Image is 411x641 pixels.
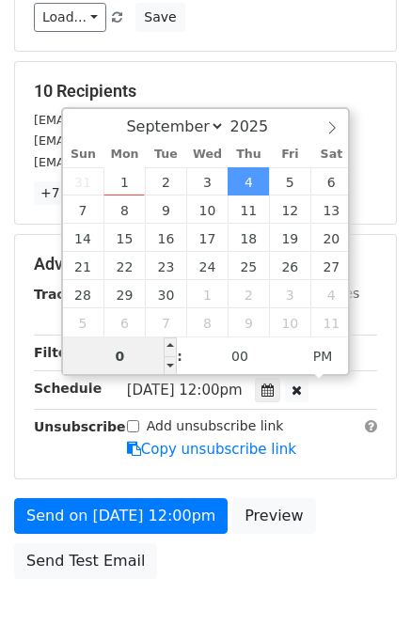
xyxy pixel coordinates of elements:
h5: Advanced [34,254,377,274]
small: [EMAIL_ADDRESS][DOMAIN_NAME] [34,155,244,169]
a: +7 more [34,181,104,205]
span: Sun [63,149,104,161]
a: Copy unsubscribe link [127,441,296,458]
strong: Unsubscribe [34,419,126,434]
input: Hour [63,337,178,375]
span: Fri [269,149,310,161]
span: September 13, 2025 [310,195,352,224]
span: September 7, 2025 [63,195,104,224]
span: September 29, 2025 [103,280,145,308]
span: Tue [145,149,186,161]
span: September 14, 2025 [63,224,104,252]
a: Preview [232,498,315,534]
span: September 18, 2025 [228,224,269,252]
span: October 5, 2025 [63,308,104,336]
span: September 4, 2025 [228,167,269,195]
strong: Schedule [34,381,102,396]
span: Wed [186,149,228,161]
span: September 10, 2025 [186,195,228,224]
span: September 1, 2025 [103,167,145,195]
a: Load... [34,3,106,32]
span: October 11, 2025 [310,308,352,336]
input: Year [225,117,292,135]
span: September 25, 2025 [228,252,269,280]
strong: Tracking [34,287,97,302]
span: October 10, 2025 [269,308,310,336]
strong: Filters [34,345,82,360]
span: Thu [228,149,269,161]
span: September 19, 2025 [269,224,310,252]
span: September 3, 2025 [186,167,228,195]
span: September 5, 2025 [269,167,310,195]
span: September 23, 2025 [145,252,186,280]
span: September 12, 2025 [269,195,310,224]
a: Send Test Email [14,543,157,579]
button: Save [135,3,184,32]
span: September 2, 2025 [145,167,186,195]
span: September 6, 2025 [310,167,352,195]
span: September 30, 2025 [145,280,186,308]
span: September 24, 2025 [186,252,228,280]
span: October 8, 2025 [186,308,228,336]
span: September 16, 2025 [145,224,186,252]
label: Add unsubscribe link [147,416,284,436]
span: October 6, 2025 [103,308,145,336]
span: September 11, 2025 [228,195,269,224]
span: August 31, 2025 [63,167,104,195]
span: October 9, 2025 [228,308,269,336]
span: October 2, 2025 [228,280,269,308]
span: September 21, 2025 [63,252,104,280]
span: October 4, 2025 [310,280,352,308]
span: October 1, 2025 [186,280,228,308]
a: Send on [DATE] 12:00pm [14,498,228,534]
span: September 8, 2025 [103,195,145,224]
span: Mon [103,149,145,161]
span: September 22, 2025 [103,252,145,280]
span: Sat [310,149,352,161]
iframe: Chat Widget [317,551,411,641]
span: September 20, 2025 [310,224,352,252]
span: October 3, 2025 [269,280,310,308]
span: September 28, 2025 [63,280,104,308]
span: : [177,337,182,375]
span: [DATE] 12:00pm [127,382,243,399]
span: September 9, 2025 [145,195,186,224]
input: Minute [182,337,297,375]
span: September 17, 2025 [186,224,228,252]
span: September 26, 2025 [269,252,310,280]
span: September 27, 2025 [310,252,352,280]
h5: 10 Recipients [34,81,377,102]
small: [EMAIL_ADDRESS][DOMAIN_NAME] [34,113,244,127]
span: Click to toggle [297,337,349,375]
small: [EMAIL_ADDRESS][DOMAIN_NAME] [34,133,244,148]
span: October 7, 2025 [145,308,186,336]
span: September 15, 2025 [103,224,145,252]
